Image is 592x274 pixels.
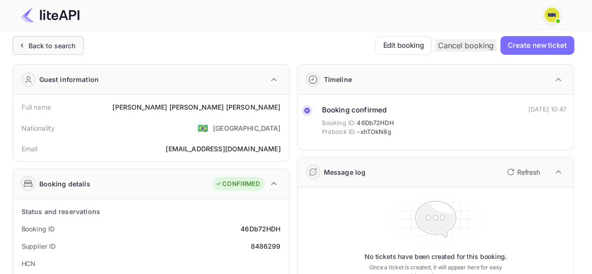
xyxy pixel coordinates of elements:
[322,105,394,116] div: Booking confirmed
[22,144,38,154] div: Email
[215,179,260,189] div: CONFIRMED
[22,259,36,268] div: HCN
[29,41,76,51] div: Back to search
[22,224,55,234] div: Booking ID
[501,164,544,179] button: Refresh
[213,123,281,133] div: [GEOGRAPHIC_DATA]
[375,36,431,55] button: Edit booking
[528,105,566,114] div: [DATE] 10:47
[357,127,391,137] span: -xhTOkN8g
[22,102,51,112] div: Full name
[322,127,357,137] span: Prebook ID:
[21,7,80,22] img: LiteAPI Logo
[22,241,56,251] div: Supplier ID
[435,39,497,52] button: Cancel booking
[22,207,100,216] div: Status and reservations
[324,167,366,177] div: Message log
[241,224,280,234] div: 46Db72HDH
[517,167,540,177] p: Refresh
[365,252,507,261] p: No tickets have been created for this booking.
[544,7,559,22] img: N/A N/A
[197,119,208,136] span: United States
[112,102,280,112] div: [PERSON_NAME] [PERSON_NAME] [PERSON_NAME]
[500,36,574,55] button: Create new ticket
[357,118,394,128] span: 46Db72HDH
[22,123,55,133] div: Nationality
[39,74,99,84] div: Guest information
[166,144,280,154] div: [EMAIL_ADDRESS][DOMAIN_NAME]
[324,74,352,84] div: Timeline
[250,241,280,251] div: 8486299
[39,179,90,189] div: Booking details
[322,118,356,128] span: Booking ID:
